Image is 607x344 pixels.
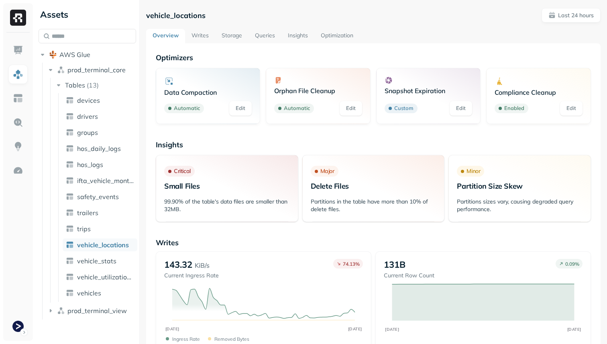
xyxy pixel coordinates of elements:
a: Overview [146,29,185,43]
button: AWS Glue [39,48,136,61]
p: Partitions sizes vary, causing degraded query performance. [457,198,583,213]
a: hos_logs [63,158,137,171]
a: Optimization [314,29,360,43]
img: table [66,241,74,249]
img: Terminal [12,321,24,332]
p: Custom [394,104,413,112]
p: Major [320,167,334,175]
span: trailers [77,209,98,217]
span: Tables [65,81,85,89]
a: vehicle_locations [63,238,137,251]
span: prod_terminal_core [67,66,126,74]
tspan: [DATE] [385,327,399,332]
span: vehicle_locations [77,241,129,249]
p: Last 24 hours [558,12,594,19]
p: Partitions in the table have more than 10% of delete files. [311,198,436,213]
a: Insights [281,29,314,43]
a: Storage [215,29,249,43]
img: namespace [57,307,65,315]
p: 143.32 [164,259,192,270]
a: Edit [450,101,472,116]
tspan: [DATE] [348,326,362,332]
p: ( 13 ) [87,81,99,89]
tspan: [DATE] [567,327,581,332]
p: Ingress Rate [172,336,200,342]
span: AWS Glue [59,51,90,59]
img: Assets [13,69,23,79]
a: safety_events [63,190,137,203]
button: prod_terminal_view [47,304,136,317]
a: trips [63,222,137,235]
p: Critical [174,167,191,175]
tspan: [DATE] [165,326,179,332]
p: 0.09 % [565,261,579,267]
span: trips [77,225,91,233]
a: Queries [249,29,281,43]
div: Assets [39,8,136,21]
img: Ryft [10,10,26,26]
img: table [66,96,74,104]
img: Insights [13,141,23,152]
p: Current Row Count [384,272,434,279]
p: Automatic [174,104,200,112]
img: table [66,161,74,169]
img: table [66,209,74,217]
a: vehicles [63,287,137,299]
img: table [66,273,74,281]
span: prod_terminal_view [67,307,127,315]
span: groups [77,128,98,136]
p: Current Ingress Rate [164,272,219,279]
p: 99.90% of the table's data files are smaller than 32MB. [164,198,290,213]
a: drivers [63,110,137,123]
p: Data Compaction [164,88,252,96]
a: vehicle_stats [63,254,137,267]
a: devices [63,94,137,107]
a: hos_daily_logs [63,142,137,155]
span: drivers [77,112,98,120]
p: Small Files [164,181,290,191]
a: vehicle_utilization_day [63,271,137,283]
span: hos_daily_logs [77,145,121,153]
a: Edit [340,101,362,116]
p: Snapshot Expiration [385,87,473,95]
a: groups [63,126,137,139]
img: Dashboard [13,45,23,55]
p: Delete Files [311,181,436,191]
a: Writes [185,29,215,43]
img: table [66,193,74,201]
p: Writes [156,238,591,247]
img: table [66,289,74,297]
img: table [66,257,74,265]
p: Optimizers [156,53,591,62]
span: hos_logs [77,161,103,169]
p: Enabled [504,104,524,112]
p: Orphan File Cleanup [274,87,362,95]
span: safety_events [77,193,119,201]
p: Automatic [284,104,310,112]
img: Optimization [13,165,23,176]
img: Asset Explorer [13,93,23,104]
span: devices [77,96,100,104]
a: Edit [229,101,252,116]
button: prod_terminal_core [47,63,136,76]
img: table [66,128,74,136]
p: Minor [466,167,480,175]
p: Removed bytes [214,336,249,342]
span: vehicle_stats [77,257,116,265]
p: Compliance Cleanup [495,88,583,96]
img: table [66,225,74,233]
img: table [66,112,74,120]
p: 131B [384,259,405,270]
span: ifta_vehicle_months [77,177,134,185]
img: root [49,51,57,59]
button: Tables(13) [55,79,137,92]
img: namespace [57,66,65,74]
img: Query Explorer [13,117,23,128]
span: vehicle_utilization_day [77,273,134,281]
p: KiB/s [195,261,210,270]
p: vehicle_locations [146,11,206,20]
span: vehicles [77,289,101,297]
p: Partition Size Skew [457,181,583,191]
img: table [66,145,74,153]
button: Last 24 hours [542,8,601,22]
